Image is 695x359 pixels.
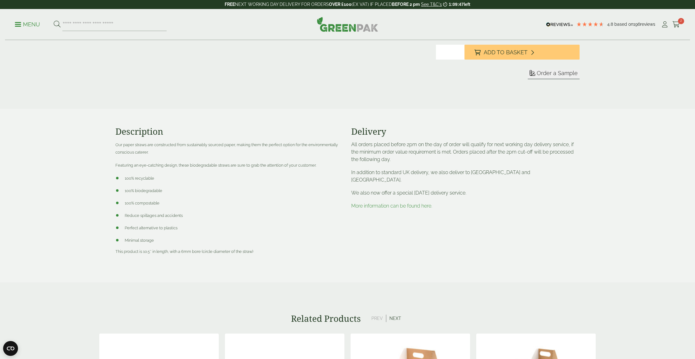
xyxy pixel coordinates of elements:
span: Minimal storage [125,238,154,243]
span: 100% biodegradable [125,188,162,193]
span: Based on [614,22,633,27]
p: In addition to standard UK delivery, we also deliver to [GEOGRAPHIC_DATA] and [GEOGRAPHIC_DATA]. [351,169,580,184]
span: Reduce spillages and accidents [125,213,183,218]
h3: Description [115,126,344,137]
p: We also now offer a special [DATE] delivery service. [351,189,580,197]
strong: FREE [225,2,235,7]
p: All orders placed before 2pm on the day of order will qualify for next working day delivery servi... [351,141,580,163]
span: 4.8 [607,22,614,27]
span: Perfect alternative to plastics [125,226,177,230]
h3: Related Products [291,313,361,324]
div: 4.79 Stars [576,21,604,27]
button: Prev [368,315,386,322]
strong: OVER £100 [329,2,352,7]
img: GreenPak Supplies [317,17,378,32]
span: Our paper straws are constructed from sustainably sourced paper, making them the perfect option f... [115,142,338,155]
i: Cart [672,21,680,28]
i: My Account [661,21,669,28]
img: REVIEWS.io [546,22,573,27]
p: Menu [15,21,40,28]
span: This product is 10.5″ in length, with a 6mm bore (circle diameter of the straw) [115,249,253,254]
button: Next [386,315,404,322]
span: left [464,2,470,7]
a: Menu [15,21,40,27]
span: 1:09:47 [449,2,464,7]
span: Featuring an eye-catching design, these biodegradable straws are sure to grab the attention of yo... [115,163,316,168]
button: Add to Basket [464,45,580,60]
span: 100% compostable [125,201,159,205]
strong: BEFORE 2 pm [392,2,420,7]
button: Open CMP widget [3,341,18,356]
span: 100% recyclable [125,176,154,181]
a: More information can be found here. [351,203,432,209]
a: See T&C's [421,2,442,7]
span: Add to Basket [484,49,527,56]
span: reviews [640,22,655,27]
span: 196 [633,22,640,27]
a: 2 [672,20,680,29]
button: Order a Sample [528,70,580,79]
h3: Delivery [351,126,580,137]
span: Order a Sample [537,70,578,76]
span: 2 [678,18,684,24]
